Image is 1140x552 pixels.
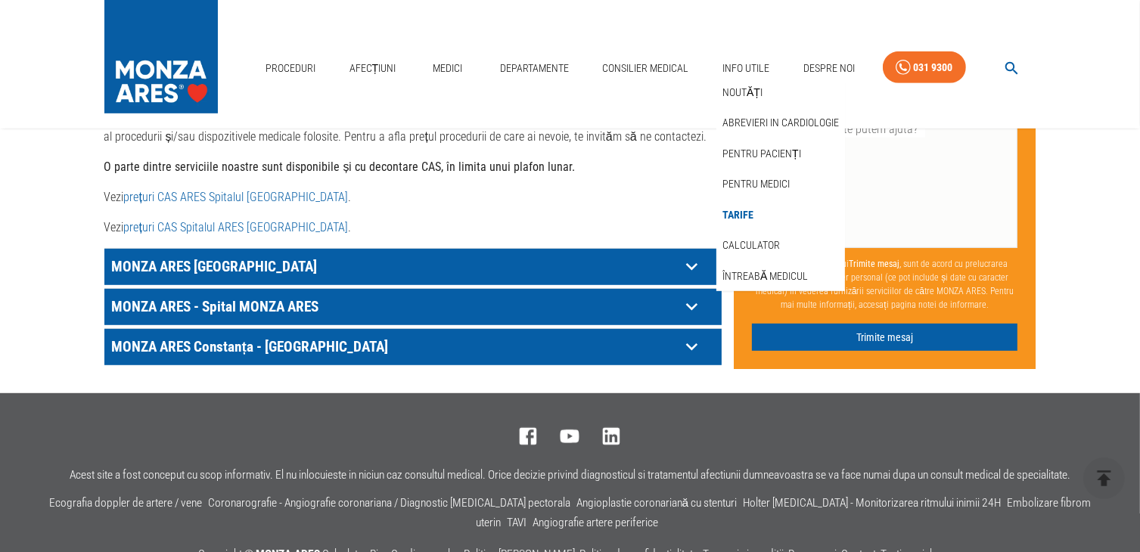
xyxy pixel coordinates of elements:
div: MONZA ARES - Spital MONZA ARES [104,289,722,325]
div: Tarife [716,200,845,231]
div: MONZA ARES Constanța - [GEOGRAPHIC_DATA] [104,329,722,365]
div: MONZA ARES [GEOGRAPHIC_DATA] [104,249,722,285]
a: Noutăți [719,80,766,105]
div: Întreabă medicul [716,261,845,292]
button: delete [1083,457,1125,499]
div: Pentru medici [716,169,845,200]
a: Coronarografie - Angiografie coronariana / Diagnostic [MEDICAL_DATA] pectorala [208,496,570,510]
a: Holter [MEDICAL_DATA] - Monitorizarea ritmului inimii 24H [743,496,1001,510]
a: Angioplastie coronariană cu stenturi [576,496,738,510]
b: Trimite mesaj [849,258,899,268]
a: prețuri CAS Spitalul ARES [GEOGRAPHIC_DATA] [124,220,348,234]
a: TAVI [507,516,527,529]
a: Abrevieri in cardiologie [719,110,842,135]
p: MONZA ARES - Spital MONZA ARES [108,295,680,318]
a: Embolizare fibrom uterin [476,496,1091,529]
a: Despre Noi [797,53,861,84]
a: Ecografia doppler de artere / vene [49,496,202,510]
a: Proceduri [259,53,321,84]
a: Consilier Medical [596,53,694,84]
p: MONZA ARES Constanța - [GEOGRAPHIC_DATA] [108,335,680,358]
a: Tarife [719,203,756,228]
p: Prin apăsarea butonului , sunt de acord cu prelucrarea datelor mele cu caracter personal (ce pot ... [752,250,1018,317]
a: Întreabă medicul [719,264,811,289]
a: Pentru pacienți [719,141,804,166]
a: Afecțiuni [343,53,402,84]
nav: secondary mailbox folders [716,77,845,292]
a: 031 9300 [883,51,966,84]
a: prețuri CAS ARES Spitalul [GEOGRAPHIC_DATA] [124,190,348,204]
div: Abrevieri in cardiologie [716,107,845,138]
p: Acest site a fost conceput cu scop informativ. El nu inlocuieste in niciun caz consultul medical.... [70,469,1070,482]
div: Calculator [716,230,845,261]
div: Pentru pacienți [716,138,845,169]
a: Info Utile [716,53,775,84]
div: Noutăți [716,77,845,108]
button: Trimite mesaj [752,323,1018,351]
a: Pentru medici [719,172,793,197]
a: Departamente [494,53,575,84]
p: Vezi . [104,188,722,206]
a: Calculator [719,233,783,258]
a: Medici [424,53,472,84]
strong: O parte dintre serviciile noastre sunt disponibile și cu decontare CAS, în limita unui plafon lunar. [104,160,576,174]
p: Vezi . [104,219,722,237]
div: 031 9300 [914,58,953,77]
p: MONZA ARES [GEOGRAPHIC_DATA] [108,255,680,278]
a: Angiografie artere periferice [533,516,658,529]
